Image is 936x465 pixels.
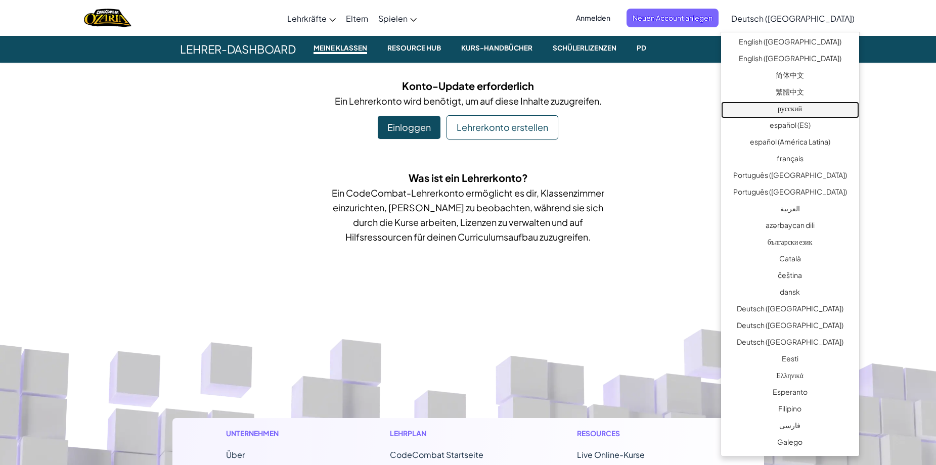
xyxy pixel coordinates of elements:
[721,418,859,435] a: فارسی
[721,352,859,368] a: Eesti
[721,335,859,352] a: Deutsch ([GEOGRAPHIC_DATA])
[341,5,373,32] a: Eltern
[390,449,483,460] span: CodeCombat Startseite
[721,268,859,285] a: čeština
[721,252,859,268] a: Català
[577,428,710,439] h1: Resources
[721,235,859,252] a: български език
[378,13,408,24] span: Spielen
[721,385,859,402] a: Esperanto
[721,152,859,168] a: français
[731,13,855,24] span: Deutsch ([GEOGRAPHIC_DATA])
[721,435,859,452] a: Galego
[314,42,367,54] small: Meine Klassen
[721,102,859,118] a: русский
[457,42,537,54] small: Kurs-Handbücher
[383,42,445,54] small: Resource Hub
[451,35,543,63] a: Kurs-Handbücher
[721,285,859,302] a: dansk
[377,35,451,63] a: Resource Hub
[726,5,860,32] a: Deutsch ([GEOGRAPHIC_DATA])
[721,85,859,102] a: 繁體中文
[721,35,859,52] a: English ([GEOGRAPHIC_DATA])
[84,8,131,28] img: Home
[721,218,859,235] a: azərbaycan dili
[721,68,859,85] a: 简体中文
[721,368,859,385] a: Ελληνικά
[549,42,620,54] small: Schülerlizenzen
[721,202,859,218] a: العربية
[332,170,605,185] h5: Was ist ein Lehrerkonto?
[373,5,422,32] a: Spielen
[226,449,245,460] a: Über
[721,135,859,152] a: español (América Latina)
[721,402,859,418] a: Filipino
[570,9,616,27] button: Anmelden
[84,8,131,28] a: Ozaria by CodeCombat logo
[721,185,859,202] a: Português ([GEOGRAPHIC_DATA])
[282,5,341,32] a: Lehrkräfte
[627,35,656,63] a: PD
[172,35,303,63] span: Lehrer-Dashboard
[577,449,645,460] a: Live Online-Kurse
[447,115,558,139] a: Lehrerkonto erstellen
[721,318,859,335] a: Deutsch ([GEOGRAPHIC_DATA])
[721,302,859,318] a: Deutsch ([GEOGRAPHIC_DATA])
[180,94,756,108] p: Ein Lehrerkonto wird benötigt, um auf diese Inhalte zuzugreifen.
[180,78,756,94] h5: Konto-Update erforderlich
[287,13,327,24] span: Lehrkräfte
[332,185,605,244] p: Ein CodeCombat-Lehrerkonto ermöglicht es dir, Klassenzimmer einzurichten, [PERSON_NAME] zu beobac...
[721,118,859,135] a: español (ES)
[721,52,859,68] a: English ([GEOGRAPHIC_DATA])
[543,35,627,63] a: Schülerlizenzen
[303,35,377,63] a: Meine Klassen
[721,168,859,185] a: Português ([GEOGRAPHIC_DATA])
[627,9,719,27] button: Neuen Account anlegen
[226,428,328,439] h1: Unternehmen
[378,116,440,139] div: Einloggen
[633,42,650,54] small: PD
[390,428,515,439] h1: Lehrplan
